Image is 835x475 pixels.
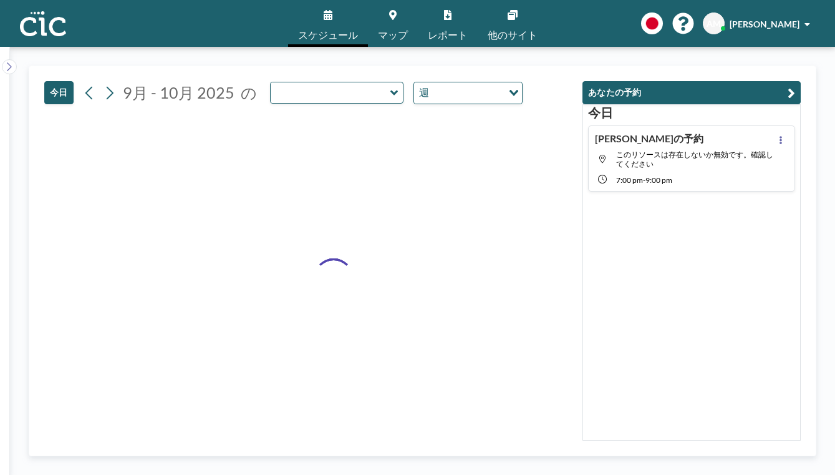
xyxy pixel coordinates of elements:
h4: [PERSON_NAME]の予約 [595,132,703,145]
span: 他のサイト [488,30,538,40]
img: organization-logo [20,11,66,36]
h3: 今日 [588,105,795,120]
span: 週 [417,85,432,101]
span: 9:00 PM [645,175,672,185]
button: あなたの予約 [582,81,801,104]
div: Search for option [414,82,522,104]
span: スケジュール [298,30,358,40]
span: このリソースは存在しないか無効です。確認してください [616,150,773,169]
span: 9月 - 10月 2025 [123,83,234,102]
span: の [241,83,257,102]
span: マップ [378,30,408,40]
span: レポート [428,30,468,40]
span: - [643,175,645,185]
span: AM [707,18,721,29]
span: [PERSON_NAME] [730,19,799,29]
input: Search for option [433,85,501,101]
span: 7:00 PM [616,175,643,185]
button: 今日 [44,81,74,104]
